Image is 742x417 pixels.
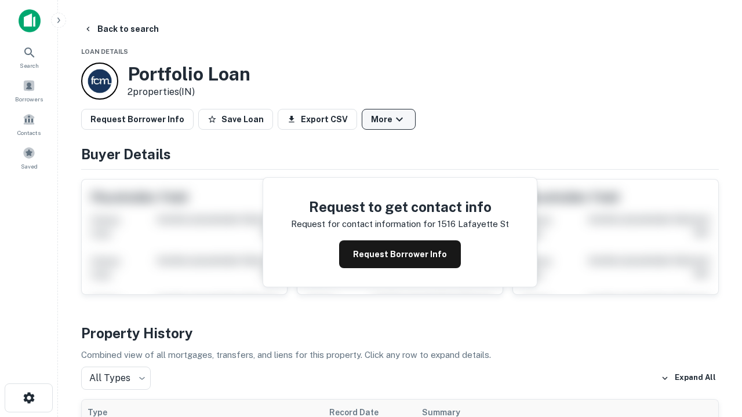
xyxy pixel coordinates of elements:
a: Search [3,41,54,72]
div: All Types [81,367,151,390]
img: capitalize-icon.png [19,9,41,32]
button: Request Borrower Info [339,240,461,268]
button: Request Borrower Info [81,109,194,130]
button: Back to search [79,19,163,39]
button: Expand All [658,370,719,387]
button: Save Loan [198,109,273,130]
span: Contacts [17,128,41,137]
span: Borrowers [15,94,43,104]
a: Borrowers [3,75,54,106]
p: 1516 lafayette st [438,217,509,231]
a: Saved [3,142,54,173]
p: 2 properties (IN) [128,85,250,99]
button: Export CSV [278,109,357,130]
iframe: Chat Widget [684,324,742,380]
span: Loan Details [81,48,128,55]
h4: Property History [81,323,719,343]
a: Contacts [3,108,54,140]
button: More [362,109,416,130]
h3: Portfolio Loan [128,63,250,85]
span: Saved [21,162,38,171]
h4: Buyer Details [81,144,719,164]
h4: Request to get contact info [291,196,509,217]
span: Search [20,61,39,70]
p: Combined view of all mortgages, transfers, and liens for this property. Click any row to expand d... [81,348,719,362]
p: Request for contact information for [291,217,435,231]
